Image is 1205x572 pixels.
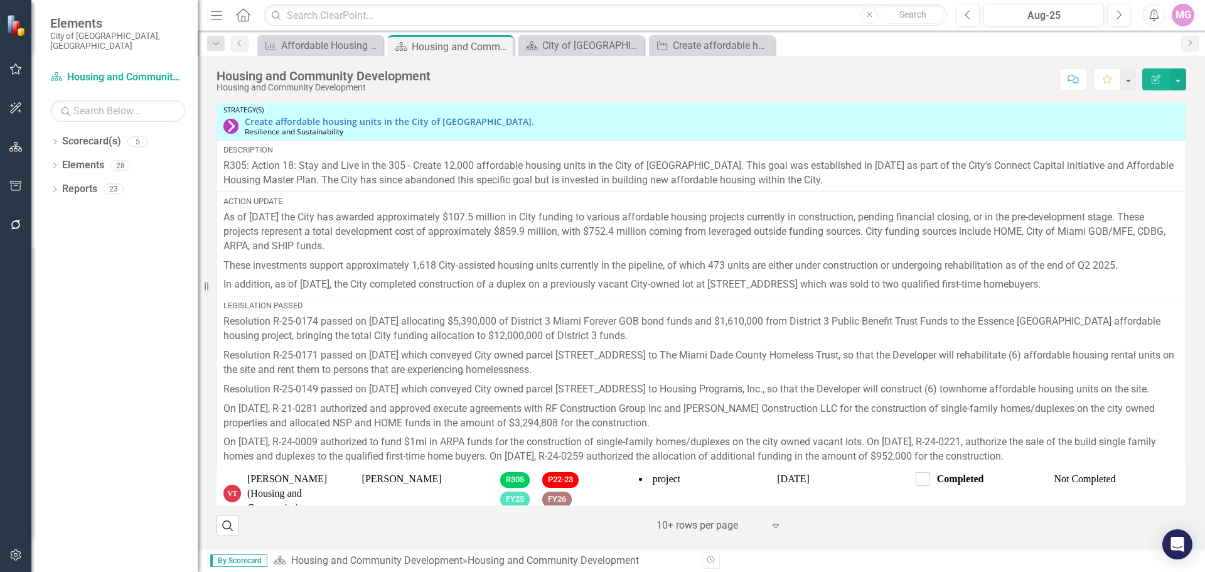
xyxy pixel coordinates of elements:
span: Elements [50,16,185,31]
div: Housing and Community Development [468,554,639,566]
div: 23 [104,184,124,195]
span: project [653,473,680,484]
input: Search Below... [50,100,185,122]
p: Resolution R-25-0149 passed on [DATE] which conveyed City owned parcel [STREET_ADDRESS] to Housin... [223,380,1179,399]
td: Double-Click to Edit [217,192,1186,296]
div: Description [223,144,1179,156]
a: City of [GEOGRAPHIC_DATA] [522,38,641,53]
td: Double-Click to Edit [632,468,771,520]
div: Housing and Community Development [412,39,510,55]
button: MG [1172,4,1194,26]
p: In addition, as of [DATE], the City completed construction of a duplex on a previously vacant Cit... [223,275,1179,292]
td: Double-Click to Edit Right Click for Context Menu [217,102,1186,140]
div: Open Intercom Messenger [1162,529,1192,559]
div: Create affordable housing units in the City of [GEOGRAPHIC_DATA]. [673,38,771,53]
div: » [274,554,692,568]
div: City of [GEOGRAPHIC_DATA] [542,38,641,53]
span: FY26 [542,492,572,507]
input: Search ClearPoint... [264,4,947,26]
div: Affordable Housing Development (Units Added) (number) (Measure reporting begins [DATE]) [281,38,380,53]
a: Affordable Housing Development (Units Added) (number) (Measure reporting begins [DATE]) [260,38,380,53]
img: Ongoing [223,119,238,134]
div: 5 [127,136,147,147]
a: Scorecard(s) [62,134,121,149]
div: Housing and Community Development [217,69,431,83]
span: Search [899,9,926,19]
span: R305: Action 18: Stay and Live in the 305 - Create 12,000 affordable housing units in the City of... [223,159,1174,186]
div: Housing and Community Development [217,83,431,92]
button: Search [881,6,944,24]
p: These investments support approximately 1,618 City-assisted housing units currently in the pipeli... [223,256,1179,276]
p: Resolution R-25-0174 passed on [DATE] allocating $5,390,000 of District 3 Miami Forever GOB bond ... [223,315,1179,346]
td: Double-Click to Edit [1047,468,1186,520]
a: Housing and Community Development [50,70,185,85]
div: Not Completed [1054,472,1179,487]
span: [DATE] [777,473,810,484]
p: On [DATE], R-21-0281 authorized and approved execute agreements with RF Construction Group Inc an... [223,399,1179,433]
a: Elements [62,158,104,173]
div: Action Update [223,196,1179,207]
td: Double-Click to Edit [771,468,909,520]
p: As of [DATE] the City has awarded approximately $107.5 million in City funding to various afforda... [223,210,1179,256]
div: Strategy(s) [223,106,1179,114]
span: FY25 [500,492,530,507]
small: City of [GEOGRAPHIC_DATA], [GEOGRAPHIC_DATA] [50,31,185,51]
p: Resolution R-25-0171 passed on [DATE] which conveyed City owned parcel [STREET_ADDRESS] to The Mi... [223,346,1179,380]
a: Create affordable housing units in the City of [GEOGRAPHIC_DATA]. [652,38,771,53]
span: [PERSON_NAME] [362,473,442,484]
img: ClearPoint Strategy [6,14,28,36]
span: R305 [500,472,530,488]
td: Double-Click to Edit [217,140,1186,192]
td: Double-Click to Edit [217,296,1186,468]
td: Double-Click to Edit [355,468,494,520]
td: Double-Click to Edit [217,468,356,520]
span: Resilience and Sustainability [245,126,343,136]
a: Housing and Community Development [291,554,463,566]
a: Reports [62,182,97,197]
a: Create affordable housing units in the City of [GEOGRAPHIC_DATA]. [245,117,1179,126]
div: [PERSON_NAME] (Housing and Community) [247,472,349,515]
span: P22-23 [542,472,579,488]
div: Legislation Passed [223,300,1179,311]
button: Aug-25 [983,4,1104,26]
div: 28 [110,160,131,171]
div: VT [223,485,241,502]
span: By Scorecard [210,554,267,567]
p: On [DATE], R-24-0009 authorized to fund $1ml in ARPA funds for the construction of single-family ... [223,433,1179,464]
div: Aug-25 [988,8,1100,23]
td: Double-Click to Edit [494,468,633,520]
td: Double-Click to Edit [909,468,1047,520]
